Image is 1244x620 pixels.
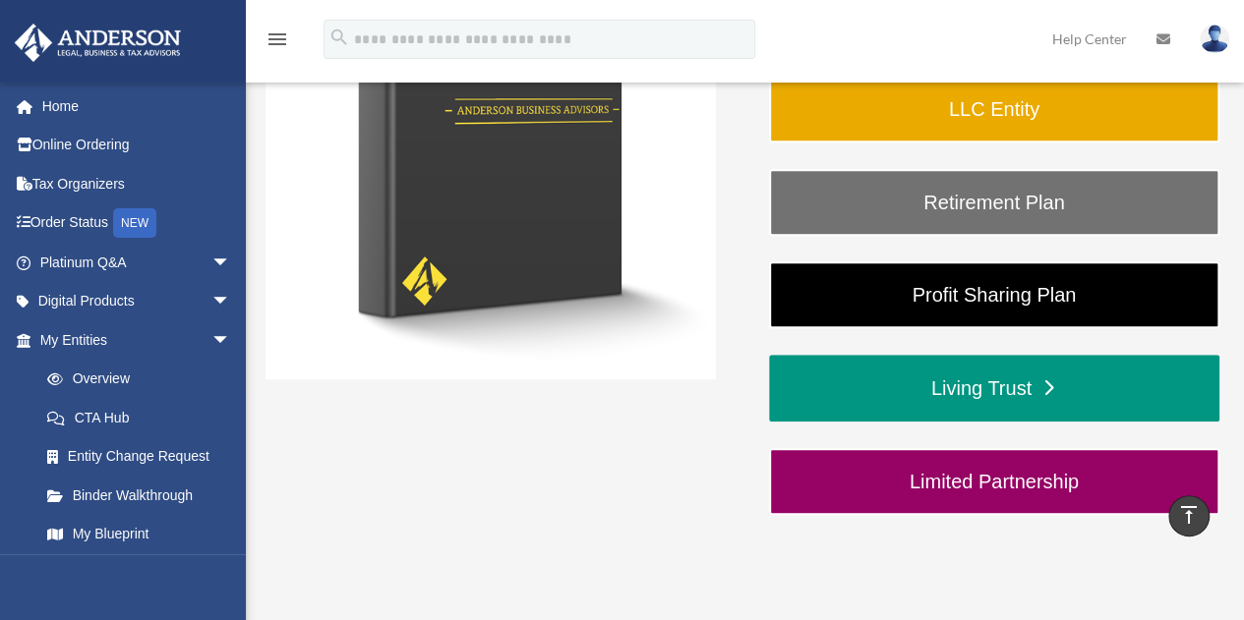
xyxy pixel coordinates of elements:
a: Tax Due Dates [28,553,261,592]
a: CTA Hub [28,398,261,437]
a: Entity Change Request [28,437,261,477]
a: Living Trust [769,355,1219,422]
i: search [328,27,350,48]
a: Platinum Q&Aarrow_drop_down [14,243,261,282]
a: Binder Walkthrough [28,476,251,515]
span: arrow_drop_down [211,320,251,361]
img: Anderson Advisors Platinum Portal [9,24,187,62]
a: Digital Productsarrow_drop_down [14,282,261,321]
span: arrow_drop_down [211,282,251,322]
a: Limited Partnership [769,448,1219,515]
a: LLC Entity [769,76,1219,142]
a: My Blueprint [28,515,261,554]
a: vertical_align_top [1168,495,1210,536]
a: Retirement Plan [769,169,1219,236]
a: Overview [28,360,261,399]
a: Profit Sharing Plan [769,261,1219,328]
a: Order StatusNEW [14,203,261,244]
a: Online Ordering [14,126,261,165]
i: menu [266,28,289,51]
a: menu [266,34,289,51]
a: Tax Organizers [14,164,261,203]
span: arrow_drop_down [211,243,251,283]
a: My Entitiesarrow_drop_down [14,320,261,360]
i: vertical_align_top [1177,503,1201,527]
img: User Pic [1200,25,1229,53]
a: Home [14,86,261,126]
div: NEW [113,208,156,238]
